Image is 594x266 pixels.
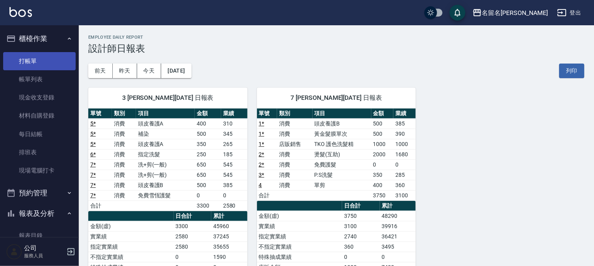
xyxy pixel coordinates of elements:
[113,64,137,78] button: 昨天
[112,118,136,129] td: 消費
[380,231,416,242] td: 36421
[393,139,416,149] td: 1000
[88,221,174,231] td: 金額(虛)
[3,88,76,107] a: 現金收支登錄
[3,28,76,49] button: 櫃檯作業
[195,170,221,180] td: 650
[195,200,221,211] td: 3300
[195,109,221,119] th: 金額
[393,109,416,119] th: 業績
[257,221,343,231] td: 實業績
[313,129,371,139] td: 黃金髮膜單次
[371,129,394,139] td: 500
[342,242,380,252] td: 360
[342,211,380,221] td: 3750
[112,129,136,139] td: 消費
[88,35,585,40] h2: Employee Daily Report
[112,149,136,159] td: 消費
[6,244,22,260] img: Person
[195,180,221,190] td: 500
[88,64,113,78] button: 前天
[277,180,312,190] td: 消費
[136,190,195,200] td: 免費雪恆護髮
[277,129,312,139] td: 消費
[313,118,371,129] td: 頭皮養護B
[221,200,248,211] td: 2580
[277,149,312,159] td: 消費
[342,231,380,242] td: 2740
[174,211,212,221] th: 日合計
[195,129,221,139] td: 500
[393,159,416,170] td: 0
[313,170,371,180] td: P.S洗髮
[469,5,551,21] button: 名留名[PERSON_NAME]
[136,170,195,180] td: 洗+剪(一般)
[211,221,248,231] td: 45960
[211,231,248,242] td: 37245
[221,190,248,200] td: 0
[380,221,416,231] td: 39916
[195,159,221,170] td: 650
[257,211,343,221] td: 金額(虛)
[88,109,112,119] th: 單號
[136,129,195,139] td: 補染
[450,5,466,21] button: save
[371,118,394,129] td: 500
[136,118,195,129] td: 頭皮養護A
[174,242,212,252] td: 2580
[24,252,64,259] p: 服務人員
[393,118,416,129] td: 385
[3,52,76,70] a: 打帳單
[195,139,221,149] td: 350
[221,129,248,139] td: 345
[9,7,32,17] img: Logo
[342,201,380,211] th: 日合計
[88,231,174,242] td: 實業績
[259,182,262,188] a: 4
[221,149,248,159] td: 185
[211,211,248,221] th: 累計
[393,180,416,190] td: 360
[313,180,371,190] td: 單剪
[393,149,416,159] td: 1680
[174,221,212,231] td: 3300
[88,200,112,211] td: 合計
[257,109,416,201] table: a dense table
[136,139,195,149] td: 頭皮養護A
[174,252,212,262] td: 0
[88,109,248,211] table: a dense table
[380,201,416,211] th: 累計
[393,170,416,180] td: 285
[112,190,136,200] td: 消費
[221,170,248,180] td: 545
[277,118,312,129] td: 消費
[161,64,191,78] button: [DATE]
[88,252,174,262] td: 不指定實業績
[266,94,407,102] span: 7 [PERSON_NAME][DATE] 日報表
[112,170,136,180] td: 消費
[221,180,248,190] td: 385
[371,159,394,170] td: 0
[195,190,221,200] td: 0
[371,190,394,200] td: 3750
[277,159,312,170] td: 消費
[313,139,371,149] td: TKO 護色洗髮精
[371,170,394,180] td: 350
[3,125,76,143] a: 每日結帳
[136,180,195,190] td: 頭皮養護B
[393,190,416,200] td: 3100
[371,149,394,159] td: 2000
[98,94,238,102] span: 3 [PERSON_NAME][DATE] 日報表
[313,149,371,159] td: 燙髮(互助)
[257,231,343,242] td: 指定實業績
[112,180,136,190] td: 消費
[137,64,162,78] button: 今天
[136,109,195,119] th: 項目
[3,143,76,161] a: 排班表
[195,149,221,159] td: 250
[554,6,585,20] button: 登出
[313,109,371,119] th: 項目
[211,252,248,262] td: 1590
[342,252,380,262] td: 0
[174,231,212,242] td: 2580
